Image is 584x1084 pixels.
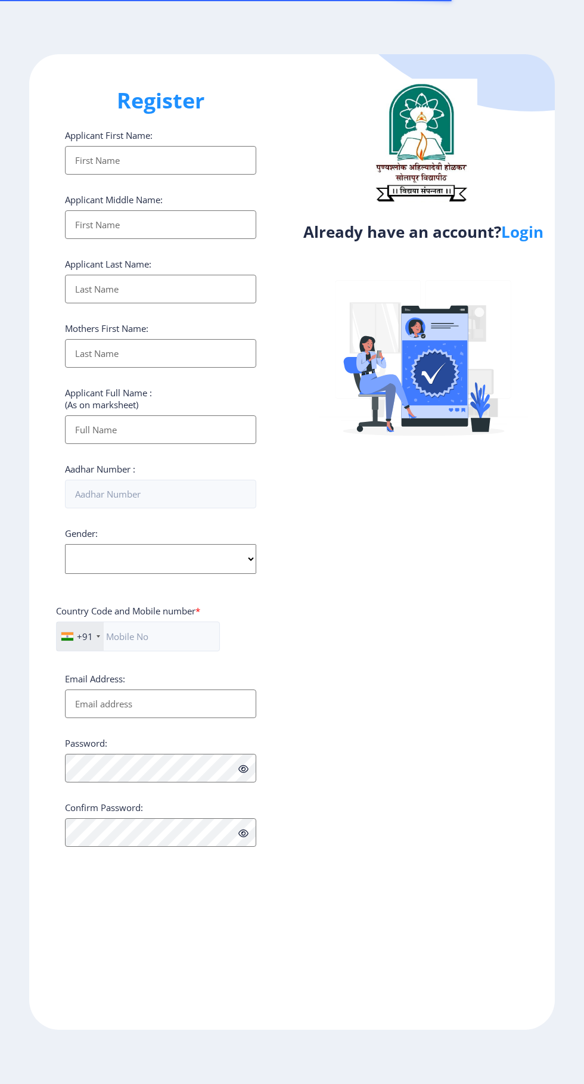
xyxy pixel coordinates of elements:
[77,630,93,642] div: +91
[65,258,151,270] label: Applicant Last Name:
[65,480,256,508] input: Aadhar Number
[65,86,256,115] h1: Register
[65,210,256,239] input: First Name
[65,387,152,411] label: Applicant Full Name : (As on marksheet)
[65,802,143,813] label: Confirm Password:
[65,737,107,749] label: Password:
[65,415,256,444] input: Full Name
[65,527,98,539] label: Gender:
[56,622,220,651] input: Mobile No
[57,622,104,651] div: India (भारत): +91
[319,257,528,466] img: Verified-rafiki.svg
[364,79,477,206] img: logo
[65,339,256,368] input: Last Name
[65,194,163,206] label: Applicant Middle Name:
[65,322,148,334] label: Mothers First Name:
[501,221,543,243] a: Login
[65,275,256,303] input: Last Name
[65,129,153,141] label: Applicant First Name:
[65,146,256,175] input: First Name
[65,673,125,685] label: Email Address:
[301,222,546,241] h4: Already have an account?
[65,689,256,718] input: Email address
[65,463,135,475] label: Aadhar Number :
[56,605,200,617] label: Country Code and Mobile number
